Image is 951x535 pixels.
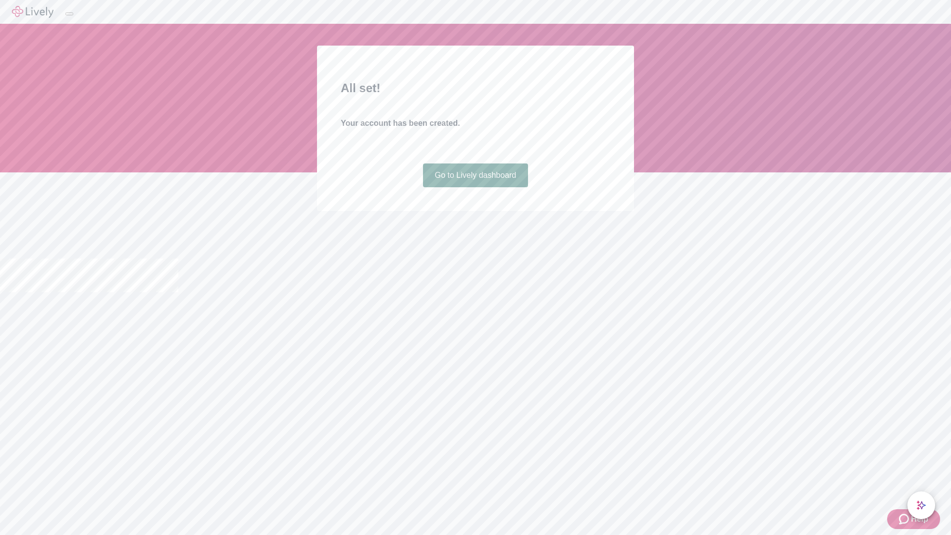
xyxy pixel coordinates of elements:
[907,491,935,519] button: chat
[341,79,610,97] h2: All set!
[341,117,610,129] h4: Your account has been created.
[911,513,928,525] span: Help
[899,513,911,525] svg: Zendesk support icon
[65,12,73,15] button: Log out
[916,500,926,510] svg: Lively AI Assistant
[887,509,940,529] button: Zendesk support iconHelp
[12,6,53,18] img: Lively
[423,163,528,187] a: Go to Lively dashboard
